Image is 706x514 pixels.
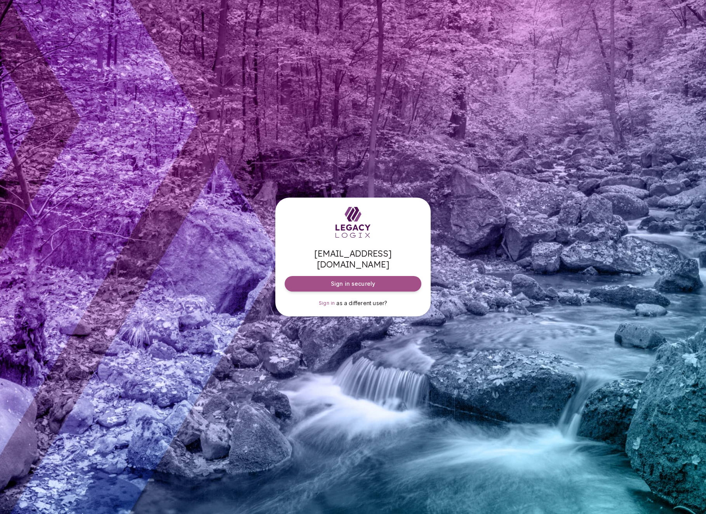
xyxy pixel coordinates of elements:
[285,248,421,270] span: [EMAIL_ADDRESS][DOMAIN_NAME]
[336,300,387,306] span: as a different user?
[285,276,421,292] button: Sign in securely
[319,300,335,306] span: Sign in
[319,299,335,307] a: Sign in
[331,280,375,288] span: Sign in securely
